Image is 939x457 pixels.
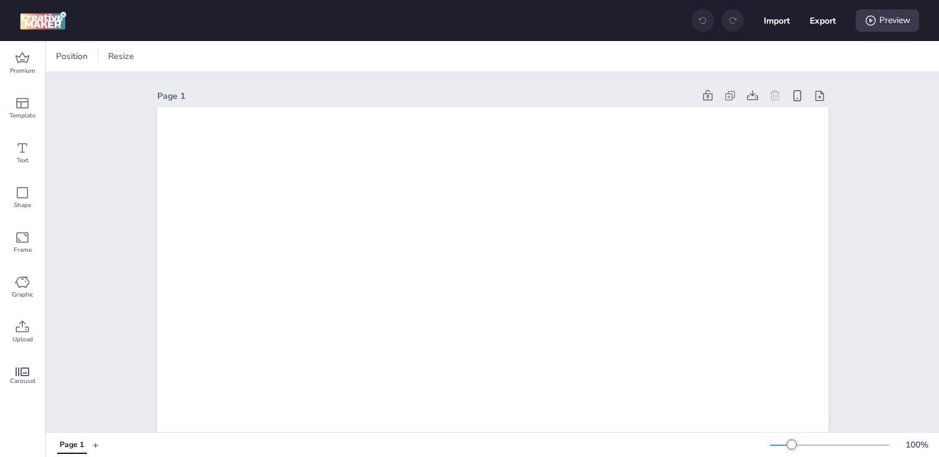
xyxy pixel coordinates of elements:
div: Page 1 [157,90,694,103]
button: Import [764,7,790,34]
span: Resize [106,50,137,63]
span: Template [9,111,35,121]
div: Tabs [51,434,93,456]
span: Text [17,155,29,165]
span: Frame [14,245,32,255]
span: Carousel [10,376,35,386]
span: Upload [12,335,33,344]
button: + [93,434,99,456]
button: Export [810,7,836,34]
span: Premium [10,66,35,76]
span: Position [53,50,90,63]
div: Page 1 [60,440,84,451]
span: Graphic [12,290,34,300]
div: Preview [856,9,919,32]
div: 100 % [902,438,932,451]
img: logo Creative Maker [20,11,66,30]
span: Shape [14,200,31,210]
